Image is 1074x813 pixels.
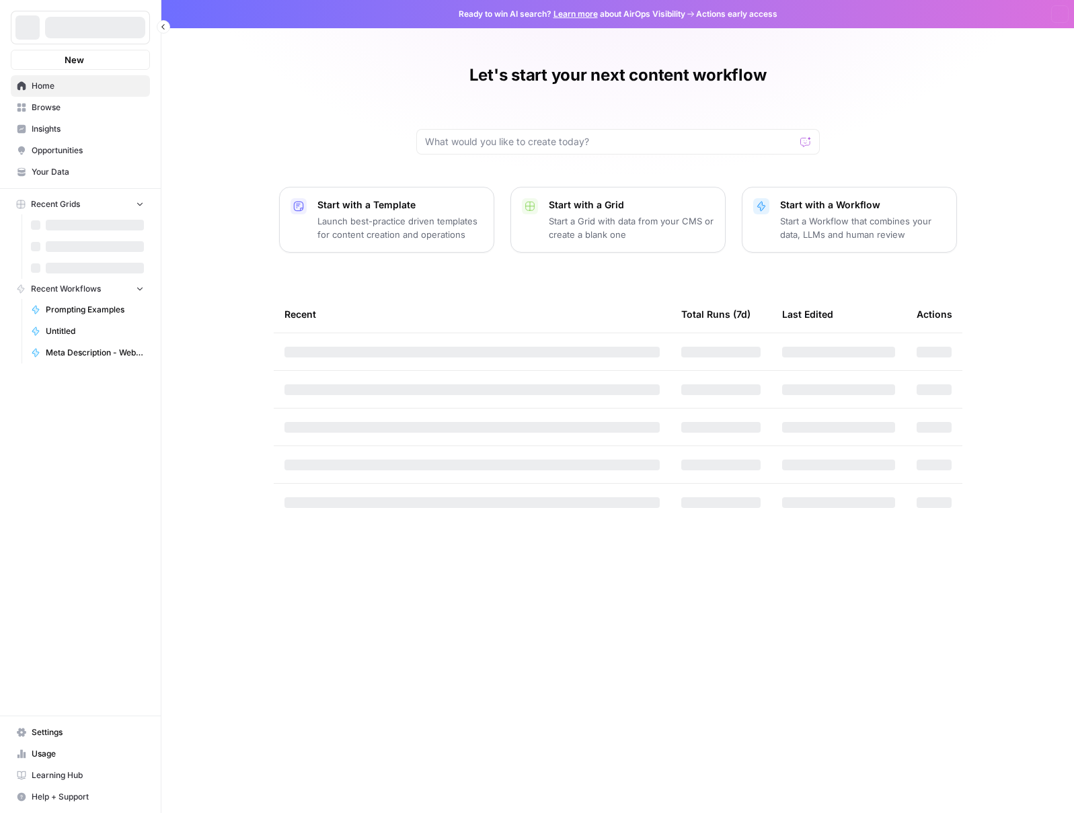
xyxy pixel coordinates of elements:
button: New [11,50,150,70]
span: Home [32,80,144,92]
span: Insights [32,123,144,135]
p: Launch best-practice driven templates for content creation and operations [317,214,483,241]
input: What would you like to create today? [425,135,795,148]
span: Recent Workflows [31,283,101,295]
a: Insights [11,118,150,140]
span: Browse [32,101,144,114]
span: Actions early access [696,8,777,20]
span: Meta Description - Web Page [46,347,144,359]
button: Recent Grids [11,194,150,214]
button: Start with a TemplateLaunch best-practice driven templates for content creation and operations [279,187,494,253]
a: Settings [11,722,150,743]
div: Actions [917,296,952,333]
span: Help + Support [32,791,144,803]
a: Meta Description - Web Page [25,342,150,363]
a: Prompting Examples [25,299,150,320]
a: Learning Hub [11,765,150,786]
a: Browse [11,97,150,118]
p: Start with a Workflow [780,198,946,212]
p: Start a Grid with data from your CMS or create a blank one [549,214,714,241]
a: Opportunities [11,140,150,161]
span: Prompting Examples [46,304,144,316]
span: Recent Grids [31,198,80,210]
button: Help + Support [11,786,150,808]
a: Usage [11,743,150,765]
span: Usage [32,748,144,760]
span: Ready to win AI search? about AirOps Visibility [459,8,685,20]
span: Opportunities [32,144,144,157]
a: Learn more [553,9,598,19]
div: Last Edited [782,296,833,333]
span: Untitled [46,325,144,337]
a: Your Data [11,161,150,183]
a: Untitled [25,320,150,342]
p: Start a Workflow that combines your data, LLMs and human review [780,214,946,241]
span: Settings [32,726,144,738]
button: Start with a WorkflowStart a Workflow that combines your data, LLMs and human review [742,187,957,253]
div: Total Runs (7d) [681,296,751,333]
button: Start with a GridStart a Grid with data from your CMS or create a blank one [510,187,726,253]
button: Recent Workflows [11,279,150,299]
p: Start with a Template [317,198,483,212]
span: Your Data [32,166,144,178]
span: New [65,53,84,67]
a: Home [11,75,150,97]
span: Learning Hub [32,769,144,781]
h1: Let's start your next content workflow [469,65,767,86]
p: Start with a Grid [549,198,714,212]
div: Recent [284,296,660,333]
